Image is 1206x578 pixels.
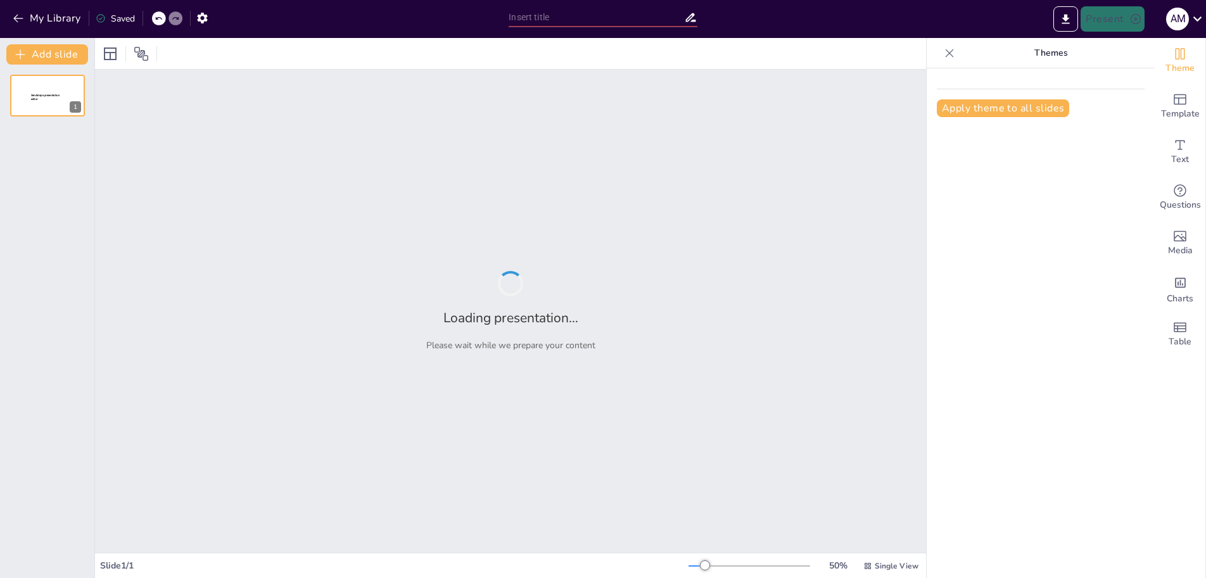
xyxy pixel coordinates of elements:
div: Add text boxes [1155,129,1205,175]
span: Media [1168,244,1193,258]
span: Questions [1160,198,1201,212]
div: Add ready made slides [1155,84,1205,129]
button: A M [1166,6,1189,32]
div: Add charts and graphs [1155,266,1205,311]
span: Theme [1165,61,1195,75]
h2: Loading presentation... [443,309,578,327]
button: Apply theme to all slides [937,99,1069,117]
span: Template [1161,107,1200,121]
span: Table [1169,335,1191,349]
div: Saved [96,13,135,25]
div: Add a table [1155,311,1205,357]
div: 50 % [823,560,853,572]
p: Please wait while we prepare your content [426,339,595,351]
div: Get real-time input from your audience [1155,175,1205,220]
input: Insert title [509,8,683,27]
p: Themes [960,38,1142,68]
button: Add slide [6,44,88,65]
button: My Library [10,8,86,28]
button: Present [1081,6,1144,32]
div: A M [1166,8,1189,30]
span: Position [134,46,149,61]
div: 1 [10,75,85,116]
div: Add images, graphics, shapes or video [1155,220,1205,266]
button: Export to PowerPoint [1053,6,1078,32]
span: Single View [875,561,918,571]
div: Change the overall theme [1155,38,1205,84]
div: 1 [70,101,81,113]
span: Sendsteps presentation editor [31,94,60,101]
div: Slide 1 / 1 [100,560,689,572]
span: Text [1171,153,1189,166]
span: Charts [1167,292,1193,306]
div: Layout [100,44,120,64]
